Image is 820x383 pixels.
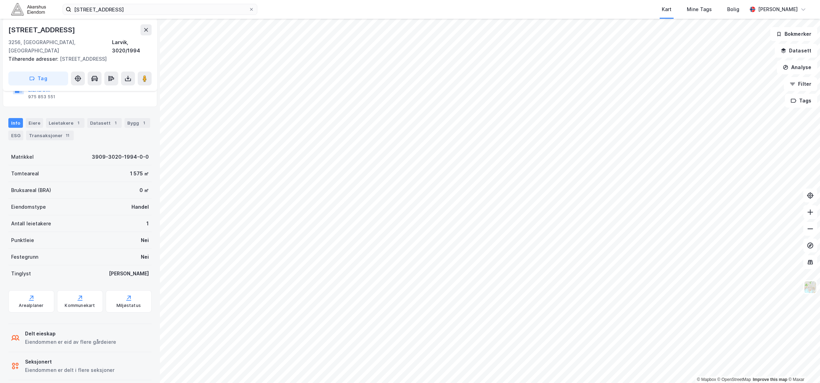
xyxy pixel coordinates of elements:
[124,118,150,128] div: Bygg
[71,4,249,15] input: Søk på adresse, matrikkel, gårdeiere, leietakere eller personer
[784,77,817,91] button: Filter
[758,5,798,14] div: [PERSON_NAME]
[25,358,114,366] div: Seksjonert
[8,131,23,140] div: ESG
[770,27,817,41] button: Bokmerker
[11,186,51,194] div: Bruksareal (BRA)
[662,5,672,14] div: Kart
[11,219,51,228] div: Antall leietakere
[116,303,141,308] div: Miljøstatus
[785,350,820,383] iframe: Chat Widget
[697,377,716,382] a: Mapbox
[87,118,122,128] div: Datasett
[785,350,820,383] div: Kontrollprogram for chat
[11,236,34,244] div: Punktleie
[804,281,817,294] img: Z
[753,377,787,382] a: Improve this map
[8,38,112,55] div: 3256, [GEOGRAPHIC_DATA], [GEOGRAPHIC_DATA]
[140,119,147,126] div: 1
[109,269,149,278] div: [PERSON_NAME]
[11,203,46,211] div: Eiendomstype
[112,119,119,126] div: 1
[25,366,114,374] div: Eiendommen er delt i flere seksjoner
[8,118,23,128] div: Info
[785,94,817,108] button: Tags
[28,94,55,100] div: 975 853 551
[26,131,74,140] div: Transaksjoner
[92,153,149,161] div: 3909-3020-1994-0-0
[26,118,43,128] div: Eiere
[46,118,85,128] div: Leietakere
[8,24,77,35] div: [STREET_ADDRESS]
[687,5,712,14] div: Mine Tags
[11,169,39,178] div: Tomteareal
[11,269,31,278] div: Tinglyst
[139,186,149,194] div: 0 ㎡
[131,203,149,211] div: Handel
[11,253,38,261] div: Festegrunn
[777,60,817,74] button: Analyse
[8,56,60,62] span: Tilhørende adresser:
[25,330,116,338] div: Delt eieskap
[11,3,46,15] img: akershus-eiendom-logo.9091f326c980b4bce74ccdd9f866810c.svg
[717,377,751,382] a: OpenStreetMap
[64,132,71,139] div: 11
[141,236,149,244] div: Nei
[19,303,43,308] div: Arealplaner
[775,44,817,58] button: Datasett
[11,153,34,161] div: Matrikkel
[75,119,82,126] div: 1
[8,72,68,85] button: Tag
[146,219,149,228] div: 1
[25,338,116,346] div: Eiendommen er eid av flere gårdeiere
[130,169,149,178] div: 1 575 ㎡
[65,303,95,308] div: Kommunekart
[112,38,152,55] div: Larvik, 3020/1994
[8,55,146,63] div: [STREET_ADDRESS]
[141,253,149,261] div: Nei
[727,5,739,14] div: Bolig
